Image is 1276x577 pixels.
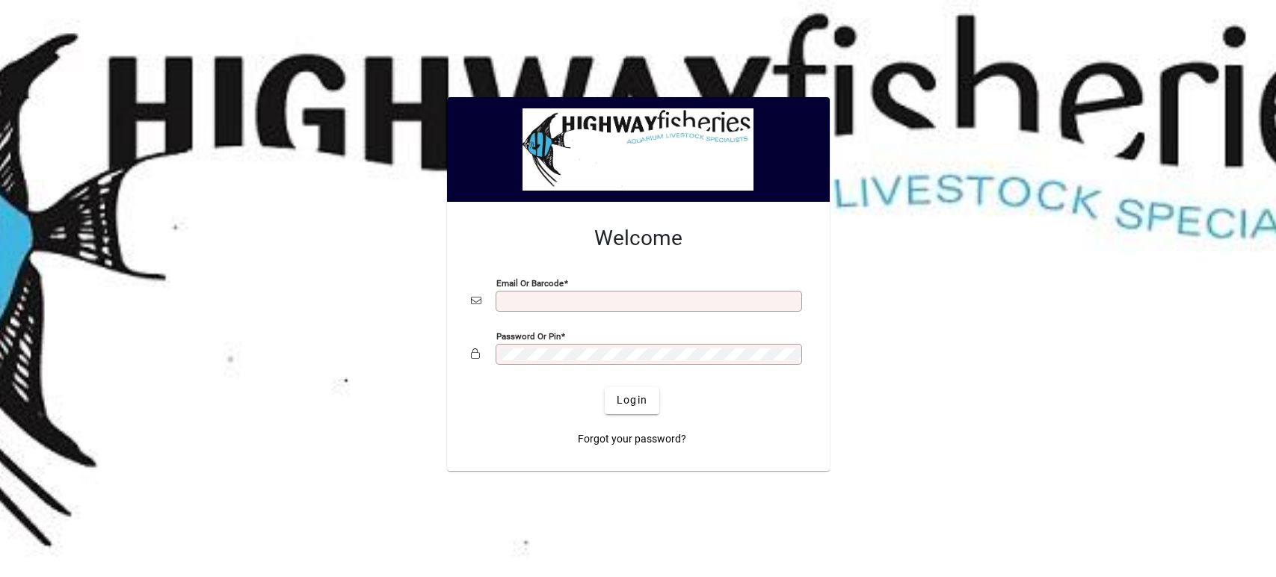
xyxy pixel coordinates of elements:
[578,431,686,447] span: Forgot your password?
[471,226,806,251] h2: Welcome
[496,277,564,288] mat-label: Email or Barcode
[605,387,659,414] button: Login
[617,392,647,408] span: Login
[496,330,561,341] mat-label: Password or Pin
[572,426,692,453] a: Forgot your password?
